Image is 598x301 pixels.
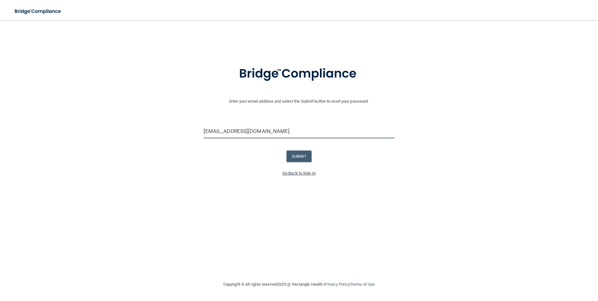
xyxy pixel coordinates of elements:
button: SUBMIT [286,150,312,162]
img: bridge_compliance_login_screen.278c3ca4.svg [226,58,372,90]
a: Terms of Use [351,282,375,287]
img: bridge_compliance_login_screen.278c3ca4.svg [9,5,67,18]
div: Copyright © All rights reserved 2025 @ Rectangle Health | | [185,274,413,294]
input: Email [204,124,395,138]
a: Go Back to Sign In [282,171,316,176]
iframe: Drift Widget Chat Controller [490,257,590,282]
a: Privacy Policy [325,282,349,287]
